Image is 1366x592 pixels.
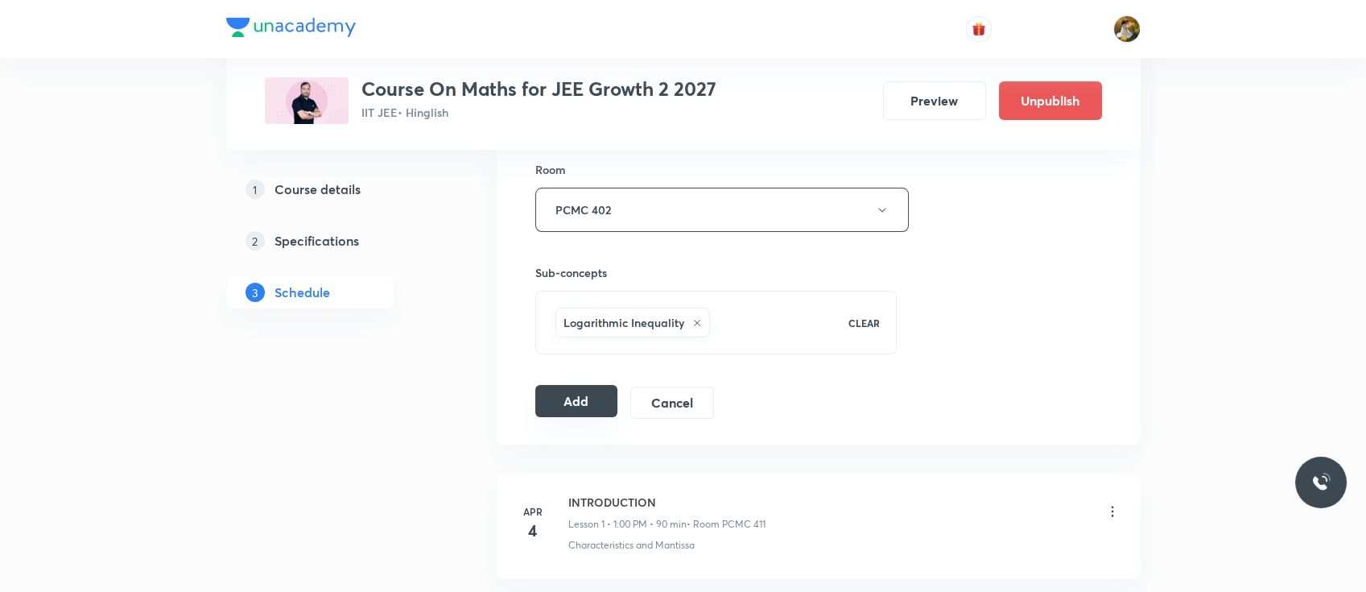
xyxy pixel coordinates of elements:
[226,225,445,257] a: 2Specifications
[535,264,898,281] h6: Sub-concepts
[246,283,265,302] p: 3
[568,538,695,553] p: Characteristics and Mantissa
[687,517,766,532] p: • Room PCMC 411
[274,180,361,199] h5: Course details
[568,517,687,532] p: Lesson 1 • 1:00 PM • 90 min
[535,385,618,417] button: Add
[568,494,766,511] h6: INTRODUCTION
[1311,473,1331,492] img: ttu
[535,188,909,232] button: PCMC 402
[848,316,880,330] p: CLEAR
[226,18,356,41] a: Company Logo
[274,231,359,250] h5: Specifications
[274,283,330,302] h5: Schedule
[517,519,549,543] h4: 4
[265,77,349,124] img: 6616D3CF-8390-4557-BC08-F91EA0DAA089_plus.png
[883,81,986,120] button: Preview
[361,104,716,121] p: IIT JEE • Hinglish
[226,173,445,205] a: 1Course details
[999,81,1102,120] button: Unpublish
[246,180,265,199] p: 1
[966,16,992,42] button: avatar
[517,504,549,519] h6: Apr
[563,314,684,331] h6: Logarithmic Inequality
[361,77,716,101] h3: Course On Maths for JEE Growth 2 2027
[972,22,986,36] img: avatar
[226,18,356,37] img: Company Logo
[630,387,713,419] button: Cancel
[246,231,265,250] p: 2
[535,161,566,178] h6: Room
[1113,15,1141,43] img: Gayatri Chillure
